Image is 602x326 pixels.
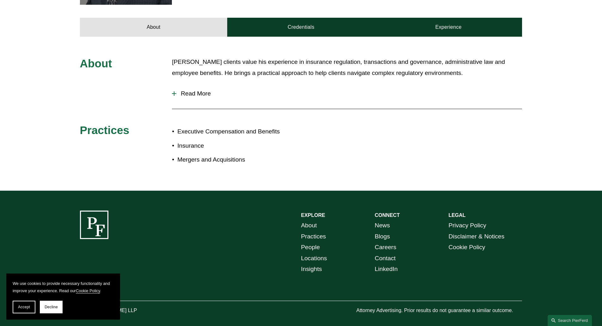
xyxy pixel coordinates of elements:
[301,264,322,275] a: Insights
[448,220,486,231] a: Privacy Policy
[375,264,398,275] a: LinkedIn
[80,306,172,315] p: © [PERSON_NAME] LLP
[356,306,522,315] p: Attorney Advertising. Prior results do not guarantee a similar outcome.
[80,124,130,136] span: Practices
[375,212,400,218] strong: CONNECT
[172,85,522,102] button: Read More
[301,253,327,264] a: Locations
[448,242,485,253] a: Cookie Policy
[375,220,390,231] a: News
[172,57,522,78] p: [PERSON_NAME] clients value his experience in insurance regulation, transactions and governance, ...
[76,288,100,293] a: Cookie Policy
[177,126,301,137] p: Executive Compensation and Benefits
[80,18,228,37] a: About
[448,231,504,242] a: Disclaimer & Notices
[6,274,120,320] section: Cookie banner
[80,57,112,70] span: About
[375,18,522,37] a: Experience
[301,242,320,253] a: People
[13,301,35,313] button: Accept
[177,154,301,165] p: Mergers and Acquisitions
[375,253,396,264] a: Contact
[177,140,301,151] p: Insurance
[301,231,326,242] a: Practices
[13,280,114,294] p: We use cookies to provide necessary functionality and improve your experience. Read our .
[18,305,30,309] span: Accept
[448,212,465,218] strong: LEGAL
[45,305,58,309] span: Decline
[301,220,317,231] a: About
[301,212,325,218] strong: EXPLORE
[176,90,522,97] span: Read More
[548,315,592,326] a: Search this site
[375,231,390,242] a: Blogs
[375,242,396,253] a: Careers
[227,18,375,37] a: Credentials
[40,301,63,313] button: Decline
